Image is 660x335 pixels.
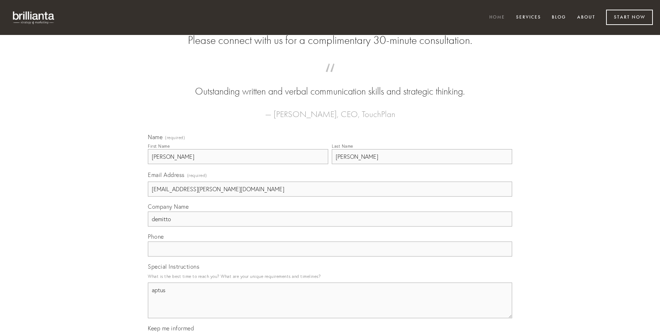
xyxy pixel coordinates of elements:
[148,271,512,281] p: What is the best time to reach you? What are your unique requirements and timelines?
[148,34,512,47] h2: Please connect with us for a complimentary 30-minute consultation.
[148,325,194,332] span: Keep me informed
[7,7,61,28] img: brillianta - research, strategy, marketing
[606,10,653,25] a: Start Now
[165,136,185,140] span: (required)
[159,71,501,85] span: “
[148,143,170,149] div: First Name
[148,133,162,141] span: Name
[148,203,189,210] span: Company Name
[485,12,510,24] a: Home
[332,143,353,149] div: Last Name
[511,12,546,24] a: Services
[159,71,501,98] blockquote: Outstanding written and verbal communication skills and strategic thinking.
[148,171,185,178] span: Email Address
[148,263,199,270] span: Special Instructions
[159,98,501,121] figcaption: — [PERSON_NAME], CEO, TouchPlan
[148,283,512,318] textarea: aptus
[547,12,571,24] a: Blog
[148,233,164,240] span: Phone
[572,12,600,24] a: About
[187,171,207,180] span: (required)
